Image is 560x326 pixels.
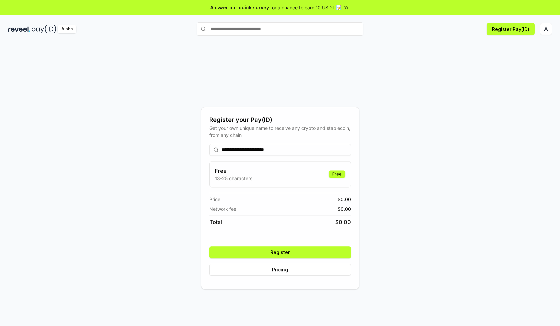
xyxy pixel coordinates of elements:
span: $ 0.00 [338,196,351,203]
div: Free [329,170,345,178]
span: Answer our quick survey [210,4,269,11]
span: Price [209,196,220,203]
div: Alpha [58,25,76,33]
div: Get your own unique name to receive any crypto and stablecoin, from any chain [209,125,351,139]
button: Pricing [209,264,351,276]
span: for a chance to earn 10 USDT 📝 [270,4,342,11]
span: Total [209,218,222,226]
span: $ 0.00 [335,218,351,226]
img: reveel_dark [8,25,30,33]
span: $ 0.00 [338,205,351,212]
h3: Free [215,167,252,175]
button: Register [209,246,351,258]
p: 13-25 characters [215,175,252,182]
button: Register Pay(ID) [487,23,535,35]
div: Register your Pay(ID) [209,115,351,125]
img: pay_id [32,25,56,33]
span: Network fee [209,205,236,212]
